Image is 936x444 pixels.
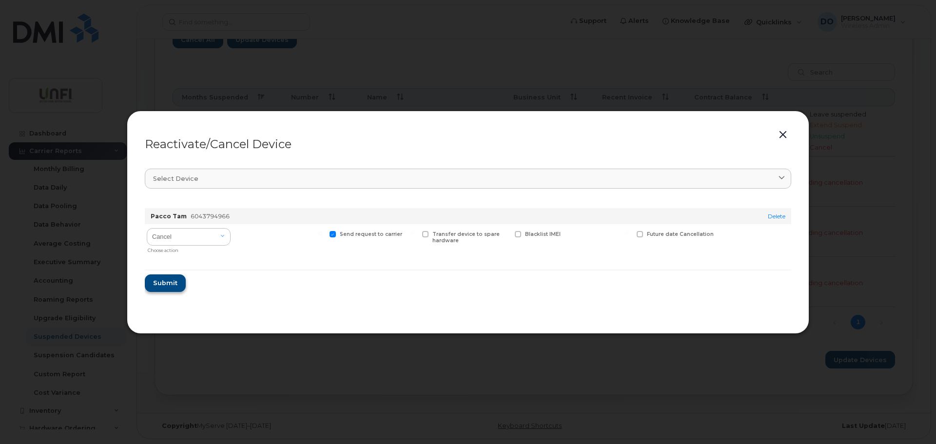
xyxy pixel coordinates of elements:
[410,231,415,236] input: Transfer device to spare hardware
[768,212,785,220] a: Delete
[145,169,791,189] a: Select device
[625,231,630,236] input: Future date Cancellation
[153,278,177,288] span: Submit
[145,138,791,150] div: Reactivate/Cancel Device
[191,212,230,220] span: 6043794966
[894,402,929,437] iframe: Messenger Launcher
[148,244,231,254] div: Choose action
[151,212,187,220] strong: Pacco Tam
[525,231,561,237] span: Blacklist IMEI
[647,231,714,237] span: Future date Cancellation
[340,231,402,237] span: Send request to carrier
[432,231,500,244] span: Transfer device to spare hardware
[503,231,508,236] input: Blacklist IMEI
[318,231,323,236] input: Send request to carrier
[153,174,198,183] span: Select device
[145,274,186,292] button: Submit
